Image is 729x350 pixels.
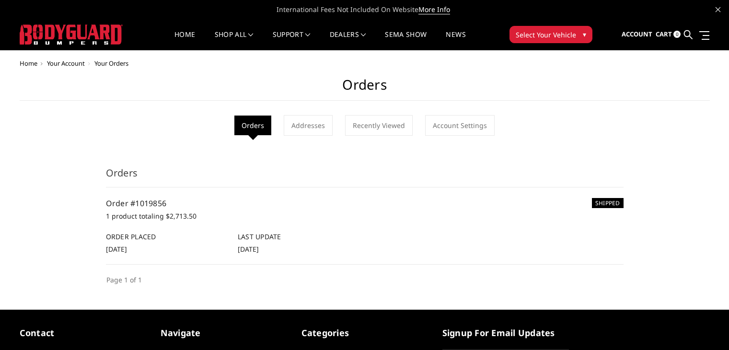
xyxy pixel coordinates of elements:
[516,30,576,40] span: Select Your Vehicle
[161,327,287,339] h5: Navigate
[442,327,569,339] h5: signup for email updates
[446,31,465,50] a: News
[301,327,428,339] h5: Categories
[106,232,228,242] h6: Order Placed
[273,31,311,50] a: Support
[673,31,681,38] span: 0
[583,29,586,39] span: ▾
[592,198,624,208] h6: SHIPPED
[418,5,450,14] a: More Info
[656,22,681,47] a: Cart 0
[106,245,127,254] span: [DATE]
[20,24,123,45] img: BODYGUARD BUMPERS
[106,210,624,222] p: 1 product totaling $2,713.50
[622,30,652,38] span: Account
[106,274,142,285] li: Page 1 of 1
[622,22,652,47] a: Account
[47,59,85,68] a: Your Account
[20,59,37,68] a: Home
[284,115,333,136] a: Addresses
[215,31,254,50] a: shop all
[509,26,592,43] button: Select Your Vehicle
[94,59,128,68] span: Your Orders
[656,30,672,38] span: Cart
[106,166,624,187] h3: Orders
[20,327,146,339] h5: contact
[234,116,271,135] li: Orders
[106,198,167,209] a: Order #1019856
[330,31,366,50] a: Dealers
[238,245,259,254] span: [DATE]
[238,232,359,242] h6: Last Update
[20,77,710,101] h1: Orders
[345,115,413,136] a: Recently Viewed
[425,115,495,136] a: Account Settings
[385,31,427,50] a: SEMA Show
[174,31,195,50] a: Home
